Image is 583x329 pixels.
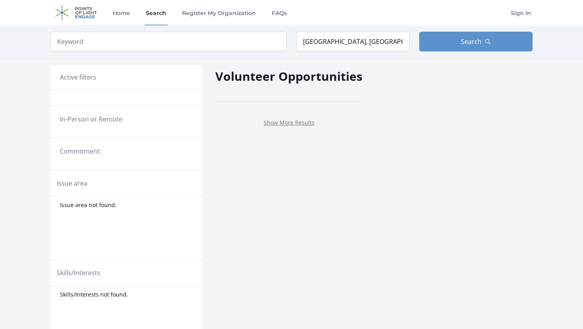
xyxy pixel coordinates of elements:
input: Location [296,32,410,51]
span: Issue area not found. [60,201,117,209]
h2: Volunteer Opportunities [215,67,362,85]
legend: In-Person or Remote: [60,114,193,124]
input: Keyword [50,32,287,51]
legend: Skills/Interests [57,268,100,278]
legend: Issue area [57,179,87,188]
legend: Commitment: [60,146,193,156]
span: Search [461,37,481,46]
button: Search [419,32,533,51]
h3: Active filters [60,72,96,82]
span: Skills/Interests not found. [60,291,128,299]
a: Show More Results [264,119,315,126]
